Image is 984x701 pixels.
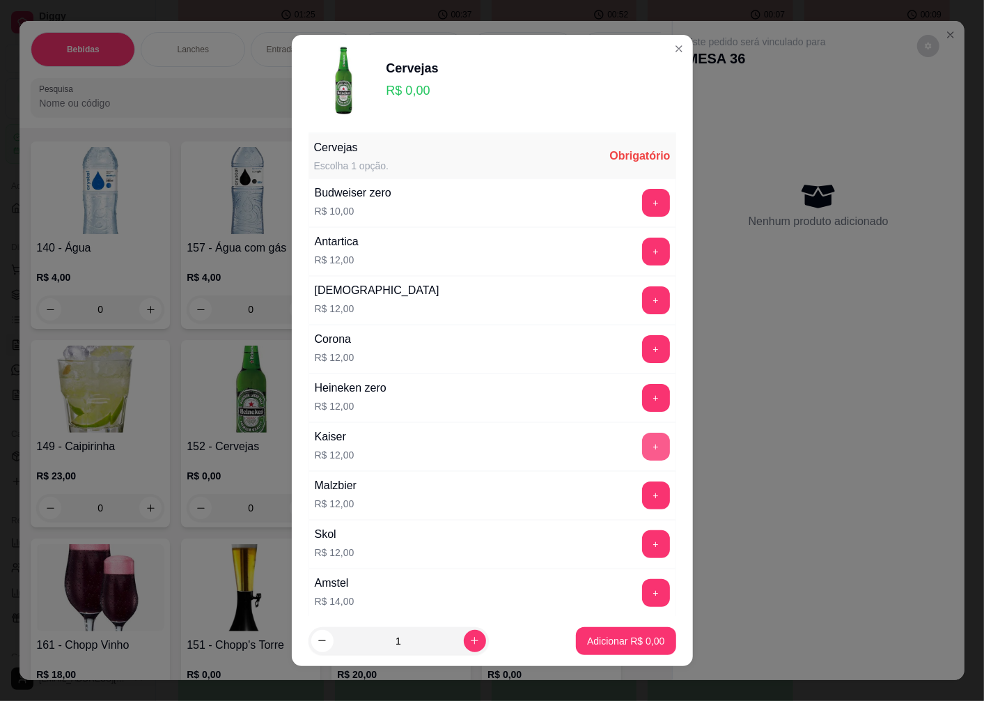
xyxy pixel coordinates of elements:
p: R$ 12,00 [315,253,359,267]
div: Amstel [315,575,354,592]
p: R$ 14,00 [315,594,354,608]
p: R$ 12,00 [315,546,354,560]
div: Budweiser zero [315,185,391,201]
div: Corona [315,331,354,348]
button: decrease-product-quantity [311,630,334,652]
div: Heineken zero [315,380,386,396]
button: add [642,238,670,265]
button: increase-product-quantity [464,630,486,652]
p: Adicionar R$ 0,00 [587,634,664,648]
button: add [642,579,670,607]
p: R$ 12,00 [315,448,354,462]
div: Kaiser [315,429,354,445]
button: add [642,433,670,461]
button: add [642,189,670,217]
p: R$ 12,00 [315,350,354,364]
div: [DEMOGRAPHIC_DATA] [315,282,439,299]
div: Cervejas [386,59,439,78]
div: Escolha 1 opção. [314,159,389,173]
button: add [642,482,670,509]
button: add [642,286,670,314]
img: product-image [309,46,378,116]
p: R$ 12,00 [315,302,439,316]
p: R$ 10,00 [315,204,391,218]
button: Adicionar R$ 0,00 [576,627,675,655]
div: Antartica [315,233,359,250]
p: R$ 12,00 [315,497,357,511]
button: add [642,384,670,412]
div: Skol [315,526,354,543]
button: add [642,335,670,363]
p: R$ 0,00 [386,81,439,100]
div: Malzbier [315,477,357,494]
button: Close [668,38,690,60]
button: add [642,530,670,558]
p: R$ 12,00 [315,399,386,413]
div: Cervejas [314,139,389,156]
div: Obrigatório [609,148,670,164]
